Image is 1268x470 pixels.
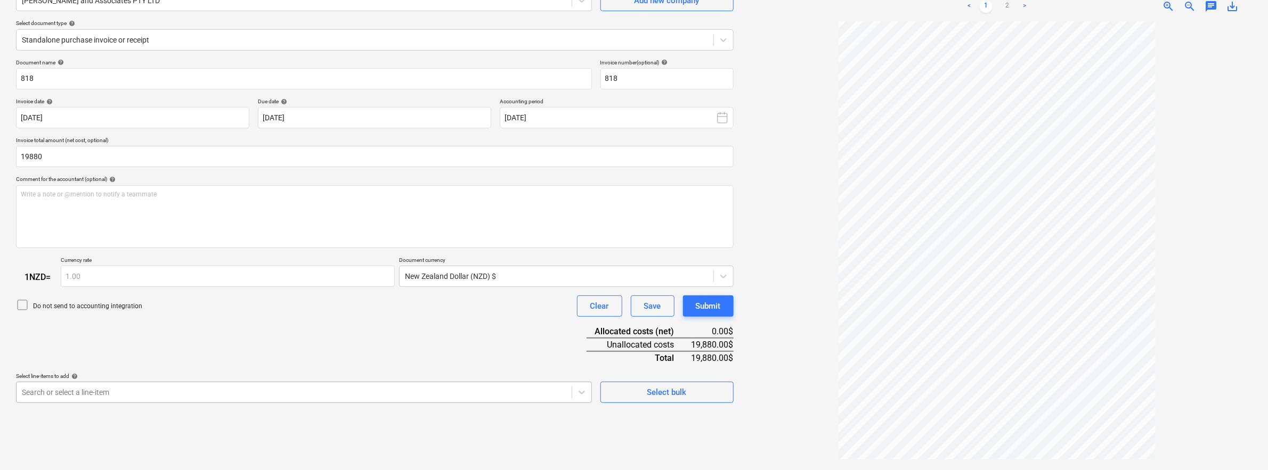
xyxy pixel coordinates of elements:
div: Save [644,299,661,313]
button: [DATE] [500,107,733,128]
div: Total [587,351,692,364]
div: Submit [696,299,721,313]
input: Invoice total amount (net cost, optional) [16,146,734,167]
div: 19,880.00$ [692,338,734,351]
span: help [107,176,116,183]
iframe: Chat Widget [1215,419,1268,470]
span: help [44,98,53,105]
div: 1 NZD = [16,272,61,282]
span: help [279,98,287,105]
input: Due date not specified [258,107,491,128]
p: Currency rate [61,257,395,266]
span: help [67,20,75,27]
input: Invoice number [600,68,734,89]
p: Document currency [399,257,733,266]
span: help [69,373,78,380]
div: 19,880.00$ [692,351,734,364]
div: Due date [258,98,491,105]
div: 0.00$ [692,325,734,338]
div: Comment for the accountant (optional) [16,176,734,183]
p: Accounting period [500,98,733,107]
div: Document name [16,59,592,66]
p: Do not send to accounting integration [33,302,142,311]
div: Invoice number (optional) [600,59,734,66]
button: Submit [683,295,734,317]
p: Invoice total amount (net cost, optional) [16,137,734,146]
div: Invoice date [16,98,249,105]
button: Clear [577,295,622,317]
div: Unallocated costs [587,338,692,351]
span: help [55,59,64,65]
div: Select document type [16,20,734,27]
button: Select bulk [600,382,734,403]
span: help [660,59,668,65]
div: Allocated costs (net) [587,325,692,338]
input: Document name [16,68,592,89]
div: Clear [590,299,609,313]
div: Select bulk [647,385,687,399]
input: Invoice date not specified [16,107,249,128]
div: Select line-items to add [16,373,592,380]
button: Save [631,295,674,317]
